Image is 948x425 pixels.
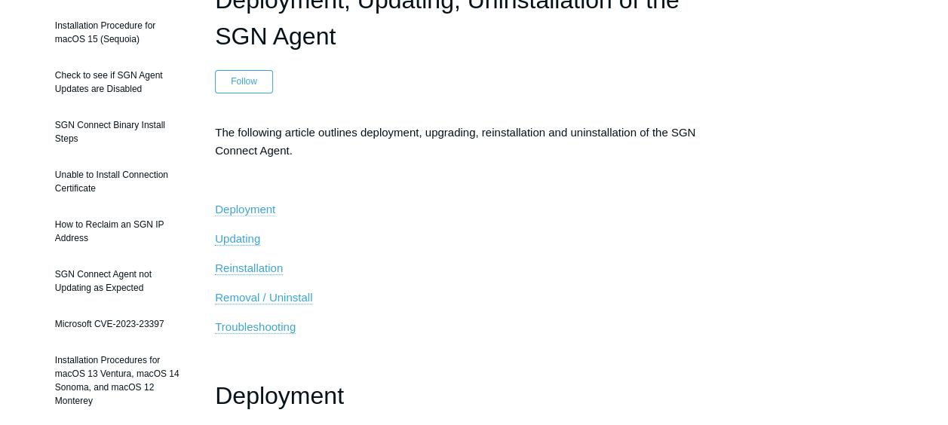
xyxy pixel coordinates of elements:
a: Reinstallation [215,261,283,275]
button: Follow Article [215,70,273,93]
a: Check to see if SGN Agent Updates are Disabled [48,61,192,103]
a: Microsoft CVE-2023-23397 [48,310,192,338]
a: Installation Procedures for macOS 13 Ventura, macOS 14 Sonoma, and macOS 12 Monterey [48,346,192,415]
a: Updating [215,232,260,246]
span: Updating [215,232,260,245]
a: How to Reclaim an SGN IP Address [48,210,192,252]
a: SGN Connect Agent not Updating as Expected [48,260,192,302]
a: SGN Connect Binary Install Steps [48,111,192,153]
a: Removal / Uninstall [215,291,312,304]
a: Unable to Install Connection Certificate [48,161,192,203]
a: Troubleshooting [215,320,296,334]
span: Removal / Uninstall [215,291,312,304]
a: Deployment [215,203,275,216]
span: Reinstallation [215,261,283,274]
a: Installation Procedure for macOS 15 (Sequoia) [48,11,192,54]
span: Troubleshooting [215,320,296,333]
span: Deployment [215,382,344,409]
span: The following article outlines deployment, upgrading, reinstallation and uninstallation of the SG... [215,126,695,157]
